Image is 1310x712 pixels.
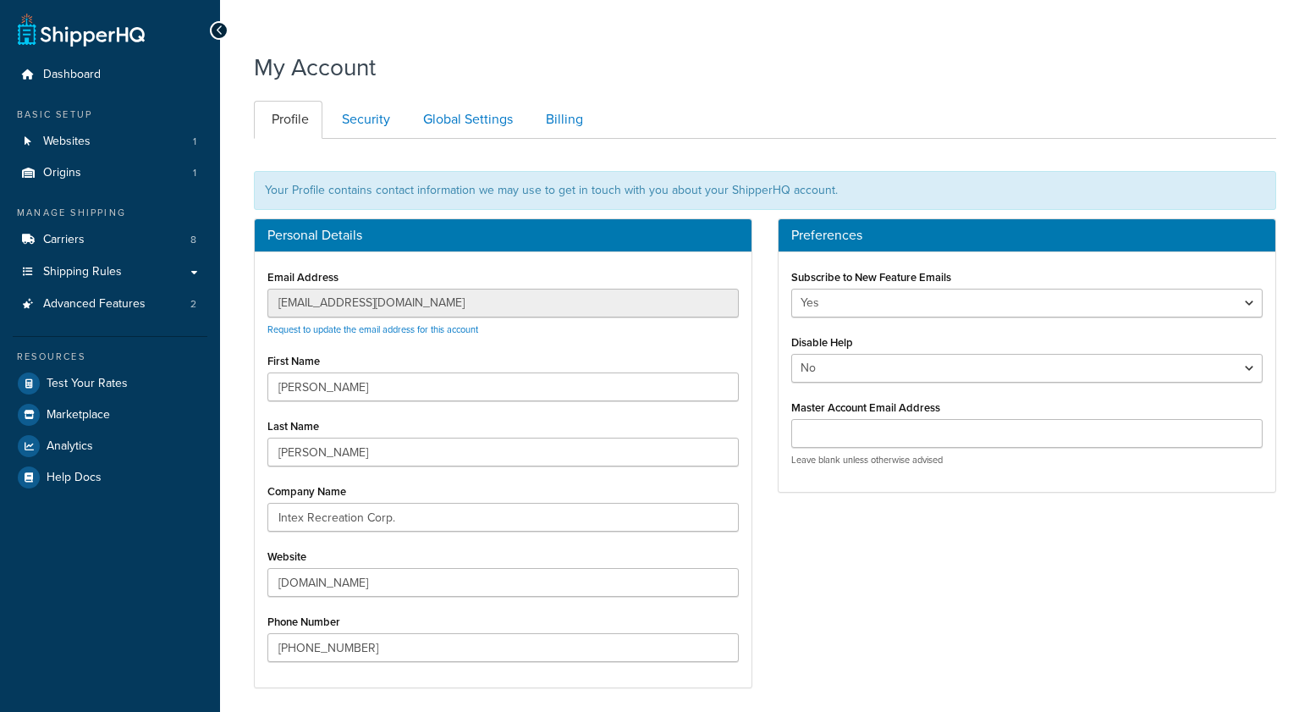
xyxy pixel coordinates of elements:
div: Basic Setup [13,108,207,122]
a: Request to update the email address for this account [267,323,478,336]
a: Security [324,101,404,139]
a: Marketplace [13,400,207,430]
span: Websites [43,135,91,149]
span: Marketplace [47,408,110,422]
span: Test Your Rates [47,377,128,391]
span: Help Docs [47,471,102,485]
a: Billing [528,101,597,139]
span: Carriers [43,233,85,247]
label: Subscribe to New Feature Emails [791,271,951,284]
label: Disable Help [791,336,853,349]
a: Shipping Rules [13,257,207,288]
a: Carriers 8 [13,224,207,256]
label: Master Account Email Address [791,401,940,414]
a: Advanced Features 2 [13,289,207,320]
a: Analytics [13,431,207,461]
li: Origins [13,157,207,189]
label: Phone Number [267,615,340,628]
h3: Preferences [791,228,1263,243]
a: Test Your Rates [13,368,207,399]
label: Website [267,550,306,563]
span: Origins [43,166,81,180]
span: Dashboard [43,68,101,82]
span: 8 [190,233,196,247]
span: 1 [193,135,196,149]
div: Manage Shipping [13,206,207,220]
a: Global Settings [405,101,526,139]
div: Your Profile contains contact information we may use to get in touch with you about your ShipperH... [254,171,1276,210]
span: Advanced Features [43,297,146,312]
li: Carriers [13,224,207,256]
li: Advanced Features [13,289,207,320]
label: Email Address [267,271,339,284]
a: Origins 1 [13,157,207,189]
label: Company Name [267,485,346,498]
span: 1 [193,166,196,180]
span: Analytics [47,439,93,454]
a: Profile [254,101,322,139]
label: Last Name [267,420,319,433]
a: Help Docs [13,462,207,493]
p: Leave blank unless otherwise advised [791,454,1263,466]
div: Resources [13,350,207,364]
li: Websites [13,126,207,157]
span: Shipping Rules [43,265,122,279]
h3: Personal Details [267,228,739,243]
a: Websites 1 [13,126,207,157]
span: 2 [190,297,196,312]
h1: My Account [254,51,376,84]
a: Dashboard [13,59,207,91]
a: ShipperHQ Home [18,13,145,47]
label: First Name [267,355,320,367]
